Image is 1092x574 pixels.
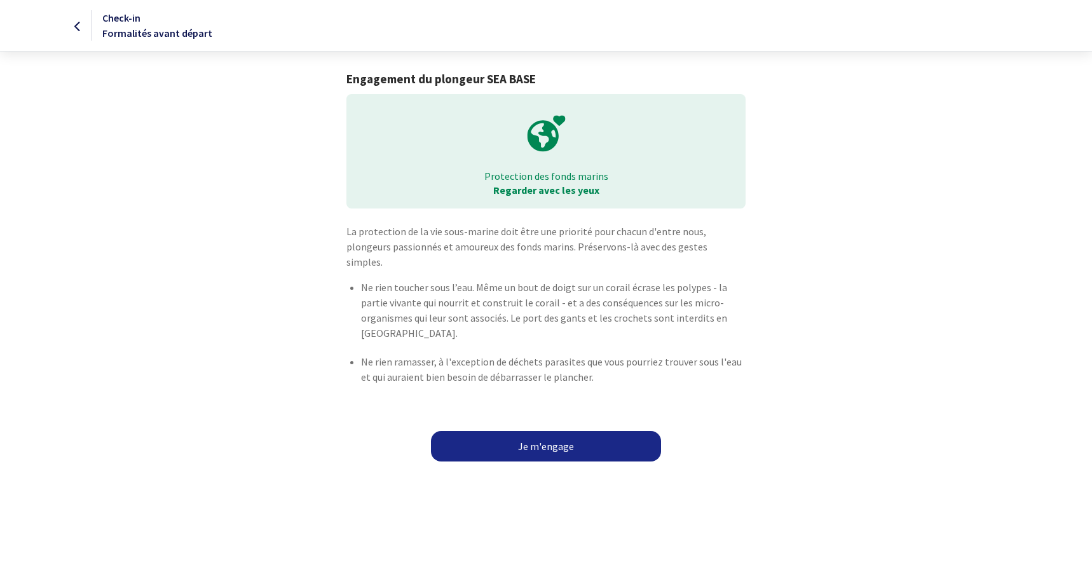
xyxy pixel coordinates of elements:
a: Je m'engage [431,431,661,461]
p: Ne rien toucher sous l’eau. Même un bout de doigt sur un corail écrase les polypes - la partie vi... [361,280,745,341]
h1: Engagement du plongeur SEA BASE [346,72,745,86]
p: La protection de la vie sous-marine doit être une priorité pour chacun d'entre nous, plongeurs pa... [346,224,745,270]
strong: Regarder avec les yeux [493,184,599,196]
p: Protection des fonds marins [355,169,736,183]
p: Ne rien ramasser, à l'exception de déchets parasites que vous pourriez trouver sous l'eau et qui ... [361,354,745,385]
span: Check-in Formalités avant départ [102,11,212,39]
